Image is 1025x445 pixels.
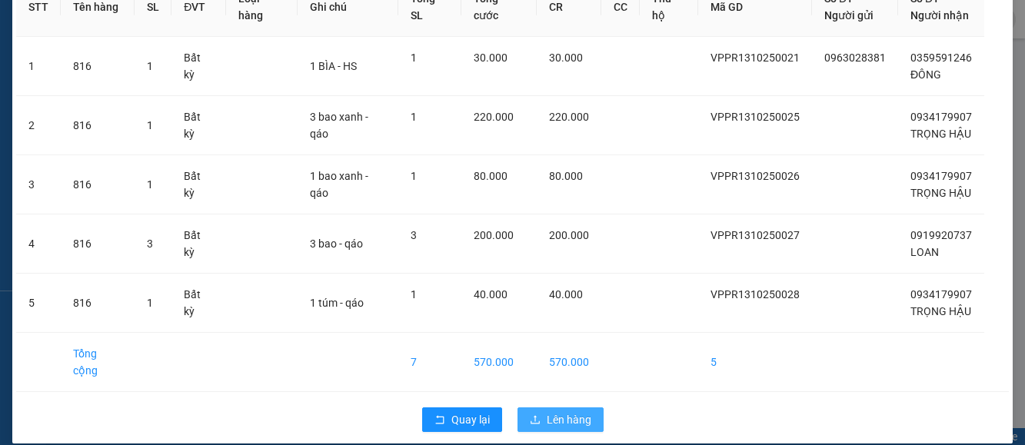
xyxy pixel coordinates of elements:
[824,51,886,64] span: 0963028381
[171,214,225,274] td: Bất kỳ
[171,155,225,214] td: Bất kỳ
[451,411,490,428] span: Quay lại
[549,229,589,241] span: 200.000
[698,333,812,392] td: 5
[474,170,508,182] span: 80.000
[474,288,508,301] span: 40.000
[61,214,135,274] td: 816
[310,111,368,140] span: 3 bao xanh - qáo
[824,9,874,22] span: Người gửi
[910,68,941,81] span: ĐÔNG
[411,229,417,241] span: 3
[310,60,357,72] span: 1 BÌA - HS
[16,214,61,274] td: 4
[16,96,61,155] td: 2
[910,111,972,123] span: 0934179907
[147,119,153,131] span: 1
[910,305,971,317] span: TRỌNG HẬU
[147,297,153,309] span: 1
[474,51,508,64] span: 30.000
[517,407,604,432] button: uploadLên hàng
[910,170,972,182] span: 0934179907
[434,414,445,427] span: rollback
[171,37,225,96] td: Bất kỳ
[711,288,800,301] span: VPPR1310250028
[16,37,61,96] td: 1
[711,170,800,182] span: VPPR1310250026
[171,274,225,333] td: Bất kỳ
[474,111,514,123] span: 220.000
[411,111,417,123] span: 1
[411,51,417,64] span: 1
[711,111,800,123] span: VPPR1310250025
[537,333,601,392] td: 570.000
[910,288,972,301] span: 0934179907
[910,51,972,64] span: 0359591246
[61,333,135,392] td: Tổng cộng
[530,414,541,427] span: upload
[61,96,135,155] td: 816
[910,9,969,22] span: Người nhận
[147,178,153,191] span: 1
[171,96,225,155] td: Bất kỳ
[61,274,135,333] td: 816
[16,155,61,214] td: 3
[16,274,61,333] td: 5
[310,237,363,250] span: 3 bao - qáo
[474,229,514,241] span: 200.000
[910,187,971,199] span: TRỌNG HẬU
[61,155,135,214] td: 816
[910,246,939,258] span: LOAN
[61,37,135,96] td: 816
[147,237,153,250] span: 3
[310,170,368,199] span: 1 bao xanh - qáo
[549,111,589,123] span: 220.000
[411,288,417,301] span: 1
[398,333,461,392] td: 7
[549,170,583,182] span: 80.000
[711,229,800,241] span: VPPR1310250027
[147,60,153,72] span: 1
[310,297,364,309] span: 1 túm - qáo
[547,411,591,428] span: Lên hàng
[422,407,502,432] button: rollbackQuay lại
[910,128,971,140] span: TRỌNG HẬU
[549,51,583,64] span: 30.000
[549,288,583,301] span: 40.000
[910,229,972,241] span: 0919920737
[411,170,417,182] span: 1
[461,333,537,392] td: 570.000
[711,51,800,64] span: VPPR1310250021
